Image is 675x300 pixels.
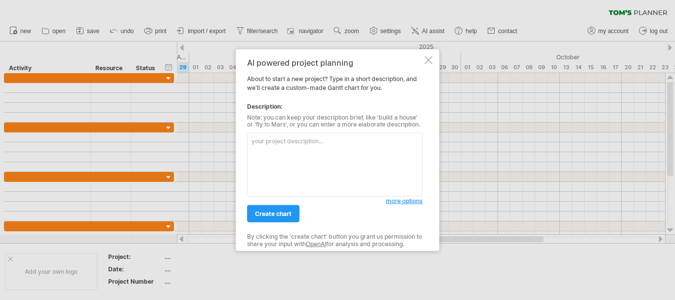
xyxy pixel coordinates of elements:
div: About to start a new project? Type in a short description, and we'll create a custom-made Gantt c... [247,58,422,242]
div: By clicking the 'create chart' button you grant us permission to share your input with for analys... [247,233,422,248]
div: Description: [247,102,422,111]
a: create chart [247,205,299,222]
a: OpenAI [306,240,326,247]
div: AI powered project planning [247,58,422,67]
span: create chart [255,210,292,217]
span: more options [386,197,422,205]
a: more options [386,197,422,206]
div: Note: you can keep your description brief, like 'build a house' or 'fly to Mars', or you can ente... [247,114,422,128]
